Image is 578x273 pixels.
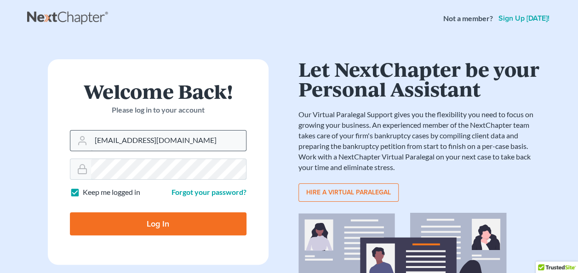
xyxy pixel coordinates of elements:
[443,13,493,24] strong: Not a member?
[497,15,551,22] a: Sign up [DATE]!
[70,212,246,235] input: Log In
[70,105,246,115] p: Please log in to your account
[172,188,246,196] a: Forgot your password?
[298,109,542,172] p: Our Virtual Paralegal Support gives you the flexibility you need to focus on growing your busines...
[70,81,246,101] h1: Welcome Back!
[91,131,246,151] input: Email Address
[83,187,140,198] label: Keep me logged in
[298,183,399,202] a: Hire a virtual paralegal
[298,59,542,98] h1: Let NextChapter be your Personal Assistant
